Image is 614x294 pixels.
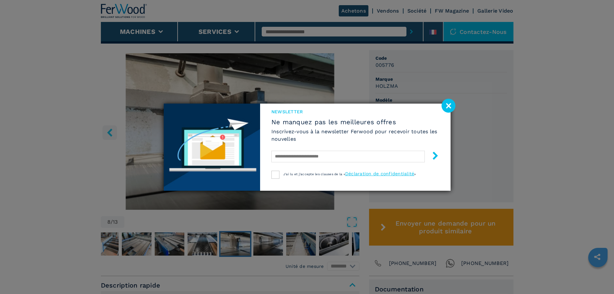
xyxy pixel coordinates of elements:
[283,172,345,176] span: J'ai lu et j'accepte les clauses de la «
[345,171,414,176] a: Déclaration de confidentialité
[271,108,439,115] span: Newsletter
[425,149,439,164] button: submit-button
[271,118,439,126] span: Ne manquez pas les meilleures offres
[414,172,416,176] span: »
[164,104,260,191] img: Newsletter image
[271,128,439,143] h6: Inscrivez-vous à la newsletter Ferwood pour recevoir toutes les nouvelles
